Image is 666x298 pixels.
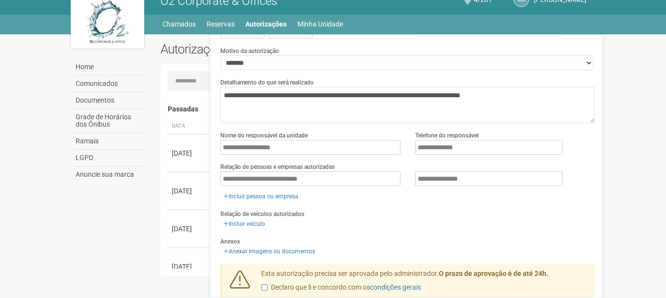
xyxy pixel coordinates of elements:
label: Declaro que li e concordo com os [261,283,421,293]
th: Data [168,118,212,135]
label: Anexos [220,237,240,246]
a: Chamados [162,17,196,31]
div: [DATE] [172,186,208,196]
h2: Autorizações [160,42,371,56]
a: LGPD [73,150,146,166]
h4: Passadas [168,106,588,113]
label: Telefone do responsável [415,131,479,140]
a: Minha Unidade [297,17,343,31]
label: Detalhamento do que será realizado [220,78,314,87]
a: Documentos [73,92,146,109]
label: Relação de veículos autorizados [220,210,304,218]
a: condições gerais [370,283,421,291]
input: Declaro que li e concordo com oscondições gerais [261,284,267,291]
div: [DATE] [172,148,208,158]
a: Home [73,59,146,76]
a: Autorizações [245,17,287,31]
a: Ramais [73,133,146,150]
a: Comunicados [73,76,146,92]
div: [DATE] [172,262,208,271]
label: Nome do responsável da unidade [220,131,308,140]
a: Reservas [207,17,235,31]
label: Motivo da autorização [220,47,279,55]
label: Relação de pessoas e empresas autorizadas [220,163,335,171]
a: Incluir veículo [220,218,268,229]
a: Incluir pessoa ou empresa [220,191,301,202]
a: Grade de Horários dos Ônibus [73,109,146,133]
div: Esta autorização precisa ser aprovada pelo administrador. [254,269,595,298]
a: Anexar imagens ou documentos [220,246,318,257]
a: Anuncie sua marca [73,166,146,183]
strong: O prazo de aprovação é de até 24h. [439,270,548,277]
div: [DATE] [172,224,208,234]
